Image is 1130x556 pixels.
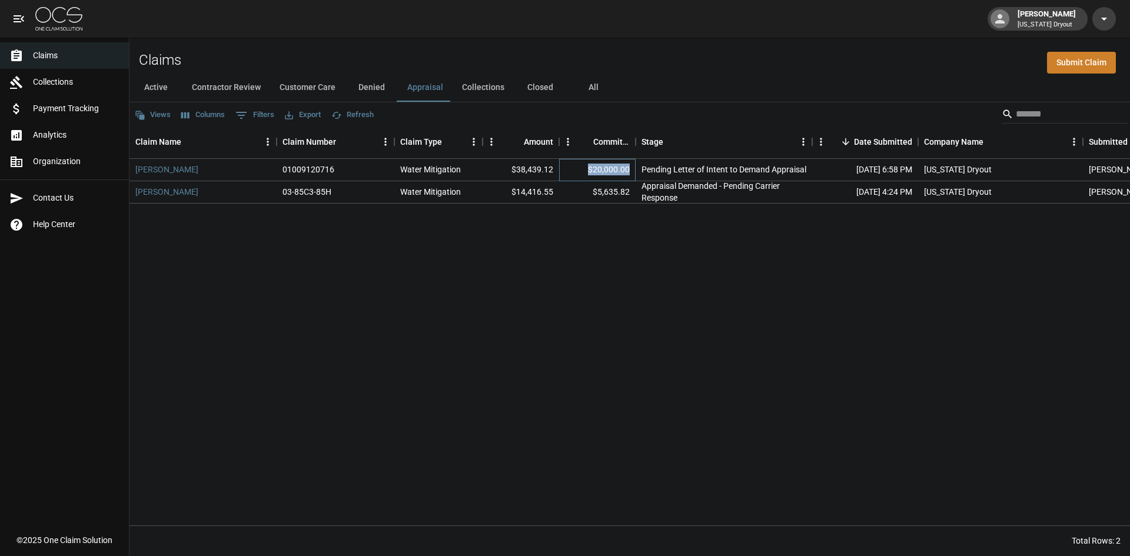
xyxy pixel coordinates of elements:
[345,74,398,102] button: Denied
[400,164,461,175] div: Water Mitigation
[559,159,636,181] div: $20,000.00
[33,129,119,141] span: Analytics
[1013,8,1081,29] div: [PERSON_NAME]
[132,106,174,124] button: Views
[400,186,461,198] div: Water Mitigation
[277,125,394,158] div: Claim Number
[398,74,453,102] button: Appraisal
[135,164,198,175] a: [PERSON_NAME]
[559,125,636,158] div: Committed Amount
[559,133,577,151] button: Menu
[16,534,112,546] div: © 2025 One Claim Solution
[795,133,812,151] button: Menu
[567,74,620,102] button: All
[135,125,181,158] div: Claim Name
[282,186,331,198] div: 03-85C3-85H
[232,106,277,125] button: Show filters
[33,192,119,204] span: Contact Us
[593,125,630,158] div: Committed Amount
[465,133,483,151] button: Menu
[483,159,559,181] div: $38,439.12
[1018,20,1076,30] p: [US_STATE] Dryout
[182,74,270,102] button: Contractor Review
[642,180,806,204] div: Appraisal Demanded - Pending Carrier Response
[983,134,1000,150] button: Sort
[181,134,198,150] button: Sort
[33,218,119,231] span: Help Center
[270,74,345,102] button: Customer Care
[837,134,854,150] button: Sort
[642,125,663,158] div: Stage
[35,7,82,31] img: ocs-logo-white-transparent.png
[33,76,119,88] span: Collections
[377,133,394,151] button: Menu
[1002,105,1128,126] div: Search
[33,102,119,115] span: Payment Tracking
[129,74,1130,102] div: dynamic tabs
[7,7,31,31] button: open drawer
[336,134,353,150] button: Sort
[129,74,182,102] button: Active
[812,133,830,151] button: Menu
[400,125,442,158] div: Claim Type
[559,181,636,204] div: $5,635.82
[524,125,553,158] div: Amount
[1065,133,1083,151] button: Menu
[1047,52,1116,74] a: Submit Claim
[129,125,277,158] div: Claim Name
[483,181,559,204] div: $14,416.55
[924,164,992,175] div: Arizona Dryout
[1072,535,1121,547] div: Total Rows: 2
[282,164,334,175] div: 01009120716
[139,52,181,69] h2: Claims
[507,134,524,150] button: Sort
[442,134,458,150] button: Sort
[577,134,593,150] button: Sort
[282,125,336,158] div: Claim Number
[812,159,918,181] div: [DATE] 6:58 PM
[394,125,483,158] div: Claim Type
[178,106,228,124] button: Select columns
[854,125,912,158] div: Date Submitted
[642,164,806,175] div: Pending Letter of Intent to Demand Appraisal
[135,186,198,198] a: [PERSON_NAME]
[33,155,119,168] span: Organization
[453,74,514,102] button: Collections
[328,106,377,124] button: Refresh
[33,49,119,62] span: Claims
[514,74,567,102] button: Closed
[483,125,559,158] div: Amount
[282,106,324,124] button: Export
[259,133,277,151] button: Menu
[483,133,500,151] button: Menu
[663,134,680,150] button: Sort
[924,125,983,158] div: Company Name
[812,181,918,204] div: [DATE] 4:24 PM
[918,125,1083,158] div: Company Name
[812,125,918,158] div: Date Submitted
[924,186,992,198] div: Arizona Dryout
[636,125,812,158] div: Stage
